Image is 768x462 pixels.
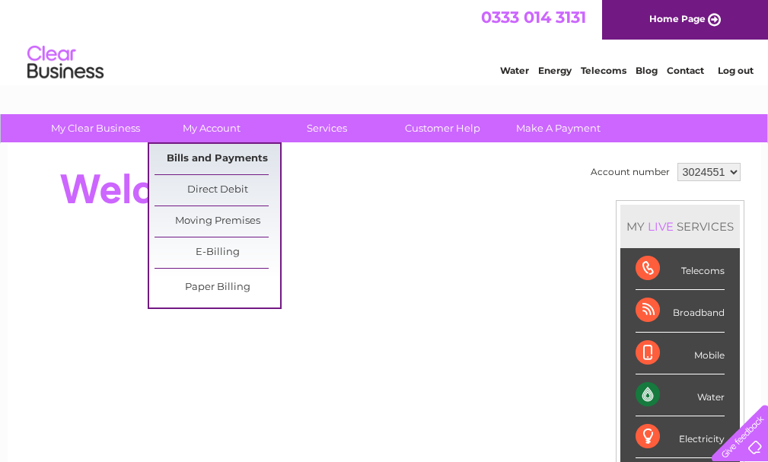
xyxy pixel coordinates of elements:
[538,65,572,76] a: Energy
[636,374,725,416] div: Water
[587,159,674,185] td: Account number
[155,144,280,174] a: Bills and Payments
[481,8,586,27] a: 0333 014 3131
[148,114,274,142] a: My Account
[380,114,505,142] a: Customer Help
[155,206,280,237] a: Moving Premises
[645,219,677,234] div: LIVE
[636,248,725,290] div: Telecoms
[718,65,754,76] a: Log out
[500,65,529,76] a: Water
[620,205,740,248] div: MY SERVICES
[155,272,280,303] a: Paper Billing
[636,290,725,332] div: Broadband
[155,237,280,268] a: E-Billing
[27,40,104,86] img: logo.png
[25,8,744,74] div: Clear Business is a trading name of Verastar Limited (registered in [GEOGRAPHIC_DATA] No. 3667643...
[636,416,725,458] div: Electricity
[496,114,621,142] a: Make A Payment
[155,175,280,206] a: Direct Debit
[33,114,158,142] a: My Clear Business
[636,65,658,76] a: Blog
[636,333,725,374] div: Mobile
[264,114,390,142] a: Services
[667,65,704,76] a: Contact
[581,65,626,76] a: Telecoms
